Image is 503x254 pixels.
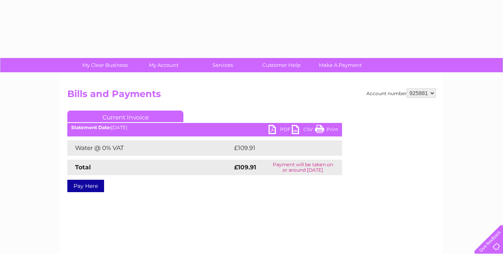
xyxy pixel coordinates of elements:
a: My Account [132,58,196,72]
a: Make A Payment [308,58,372,72]
a: My Clear Business [73,58,137,72]
a: Pay Here [67,180,104,192]
a: PDF [269,125,292,136]
a: CSV [292,125,315,136]
td: £109.91 [232,140,327,156]
div: Account number [366,89,436,98]
a: Customer Help [250,58,313,72]
h2: Bills and Payments [67,89,436,103]
strong: Total [75,164,91,171]
td: Water @ 0% VAT [67,140,232,156]
strong: £109.91 [234,164,256,171]
div: [DATE] [67,125,342,130]
b: Statement Date: [71,124,111,130]
a: Print [315,125,338,136]
td: Payment will be taken on or around [DATE] [264,160,342,175]
a: Current Invoice [67,111,183,122]
a: Services [191,58,255,72]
